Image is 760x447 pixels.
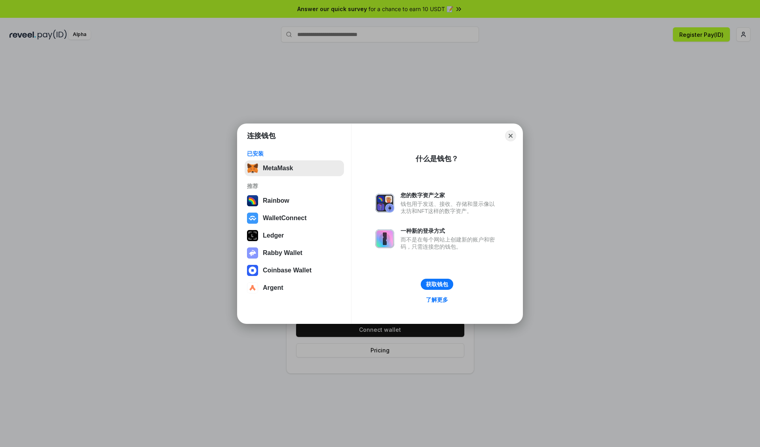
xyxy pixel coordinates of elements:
[505,130,516,141] button: Close
[416,154,458,164] div: 什么是钱包？
[263,165,293,172] div: MetaMask
[426,281,448,288] div: 获取钱包
[245,210,344,226] button: WalletConnect
[263,249,302,257] div: Rabby Wallet
[263,284,283,291] div: Argent
[247,247,258,259] img: svg+xml,%3Csvg%20xmlns%3D%22http%3A%2F%2Fwww.w3.org%2F2000%2Fsvg%22%20fill%3D%22none%22%20viewBox...
[245,160,344,176] button: MetaMask
[426,296,448,303] div: 了解更多
[247,183,342,190] div: 推荐
[263,267,312,274] div: Coinbase Wallet
[401,192,499,199] div: 您的数字资产之家
[375,194,394,213] img: svg+xml,%3Csvg%20xmlns%3D%22http%3A%2F%2Fwww.w3.org%2F2000%2Fsvg%22%20fill%3D%22none%22%20viewBox...
[247,150,342,157] div: 已安装
[247,131,275,141] h1: 连接钱包
[245,228,344,243] button: Ledger
[421,279,453,290] button: 获取钱包
[375,229,394,248] img: svg+xml,%3Csvg%20xmlns%3D%22http%3A%2F%2Fwww.w3.org%2F2000%2Fsvg%22%20fill%3D%22none%22%20viewBox...
[247,163,258,174] img: svg+xml,%3Csvg%20fill%3D%22none%22%20height%3D%2233%22%20viewBox%3D%220%200%2035%2033%22%20width%...
[401,236,499,250] div: 而不是在每个网站上创建新的账户和密码，只需连接您的钱包。
[401,200,499,215] div: 钱包用于发送、接收、存储和显示像以太坊和NFT这样的数字资产。
[245,280,344,296] button: Argent
[401,227,499,234] div: 一种新的登录方式
[245,193,344,209] button: Rainbow
[245,245,344,261] button: Rabby Wallet
[263,197,289,204] div: Rainbow
[247,230,258,241] img: svg+xml,%3Csvg%20xmlns%3D%22http%3A%2F%2Fwww.w3.org%2F2000%2Fsvg%22%20width%3D%2228%22%20height%3...
[247,265,258,276] img: svg+xml,%3Csvg%20width%3D%2228%22%20height%3D%2228%22%20viewBox%3D%220%200%2028%2028%22%20fill%3D...
[421,295,453,305] a: 了解更多
[245,262,344,278] button: Coinbase Wallet
[247,282,258,293] img: svg+xml,%3Csvg%20width%3D%2228%22%20height%3D%2228%22%20viewBox%3D%220%200%2028%2028%22%20fill%3D...
[247,195,258,206] img: svg+xml,%3Csvg%20width%3D%22120%22%20height%3D%22120%22%20viewBox%3D%220%200%20120%20120%22%20fil...
[263,215,307,222] div: WalletConnect
[247,213,258,224] img: svg+xml,%3Csvg%20width%3D%2228%22%20height%3D%2228%22%20viewBox%3D%220%200%2028%2028%22%20fill%3D...
[263,232,284,239] div: Ledger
